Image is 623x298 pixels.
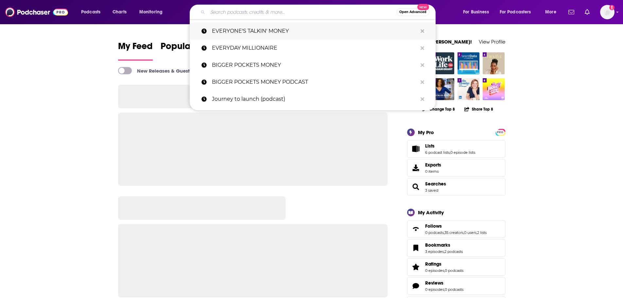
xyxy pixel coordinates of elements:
[212,40,417,57] p: EVERYDAY MILLIONAIRE
[444,268,445,273] span: ,
[425,188,438,193] a: 3 saved
[476,230,477,235] span: ,
[425,162,441,168] span: Exports
[463,230,464,235] span: ,
[566,7,577,18] a: Show notifications dropdown
[418,129,434,135] div: My Pro
[135,7,171,17] button: open menu
[409,163,423,172] span: Exports
[500,8,531,17] span: For Podcasters
[409,262,423,272] a: Ratings
[196,5,442,20] div: Search podcasts, credits, & more...
[212,74,417,91] p: BIGGER POCKETS MONEY PODCAST
[425,223,442,229] span: Follows
[407,277,505,295] span: Reviews
[190,23,436,40] a: EVERYONE'S TALKIN' MONEY
[444,287,445,292] span: ,
[190,91,436,108] a: Journey to launch (podcast)
[445,287,463,292] a: 0 podcasts
[190,74,436,91] a: BIGGER POCKETS MONEY PODCAST
[161,41,216,61] a: Popular Feed
[545,8,556,17] span: More
[396,8,429,16] button: Open AdvancedNew
[81,8,100,17] span: Podcasts
[477,230,487,235] a: 2 lists
[445,268,463,273] a: 0 podcasts
[407,140,505,158] span: Lists
[496,129,504,134] a: PRO
[444,249,463,254] a: 2 podcasts
[600,5,614,19] span: Logged in as tgilbride
[425,242,463,248] a: Bookmarks
[399,10,426,14] span: Open Advanced
[479,39,505,45] a: View Profile
[425,287,444,292] a: 0 episodes
[609,5,614,10] svg: Email not verified
[496,130,504,135] span: PRO
[425,181,446,187] a: Searches
[407,258,505,276] span: Ratings
[425,143,435,149] span: Lists
[407,239,505,257] span: Bookmarks
[407,159,505,177] a: Exports
[118,41,153,61] a: My Feed
[419,105,459,113] button: Change Top 8
[409,144,423,153] a: Lists
[409,281,423,290] a: Reviews
[212,57,417,74] p: BIGGER POCKETS MONEY
[190,57,436,74] a: BIGGER POCKETS MONEY
[464,230,476,235] a: 0 users
[118,67,204,74] a: New Releases & Guests Only
[409,243,423,253] a: Bookmarks
[425,261,441,267] span: Ratings
[425,242,450,248] span: Bookmarks
[425,223,487,229] a: Follows
[407,178,505,196] span: Searches
[600,5,614,19] button: Show profile menu
[582,7,592,18] a: Show notifications dropdown
[417,4,429,10] span: New
[458,78,479,100] img: Hello Monday with Jessi Hempel
[425,261,463,267] a: Ratings
[190,40,436,57] a: EVERYDAY MILLIONAIRE
[541,7,564,17] button: open menu
[432,52,454,74] img: Worklife with Adam Grant
[425,169,441,174] span: 0 items
[118,41,153,56] span: My Feed
[425,280,443,286] span: Reviews
[409,224,423,234] a: Follows
[5,6,68,18] a: Podchaser - Follow, Share and Rate Podcasts
[407,39,472,45] a: Welcome [PERSON_NAME]!
[425,230,444,235] a: 0 podcasts
[77,7,109,17] button: open menu
[112,8,127,17] span: Charts
[464,103,493,115] button: Share Top 8
[212,91,417,108] p: Journey to launch (podcast)
[212,23,417,40] p: EVERYONE'S TALKIN' MONEY
[425,280,463,286] a: Reviews
[483,52,505,74] img: Mindful With Minaa
[483,78,505,100] img: The Bright Side: A Hello Sunshine Podcast
[139,8,163,17] span: Monitoring
[450,150,475,155] a: 0 episode lists
[463,8,489,17] span: For Business
[425,150,450,155] a: 6 podcast lists
[418,209,444,216] div: My Activity
[600,5,614,19] img: User Profile
[432,78,454,100] img: The Gutbliss Podcast
[208,7,396,17] input: Search podcasts, credits, & more...
[425,143,475,149] a: Lists
[458,52,479,74] img: ParentData with Emily Oster
[444,230,463,235] a: 35 creators
[407,220,505,238] span: Follows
